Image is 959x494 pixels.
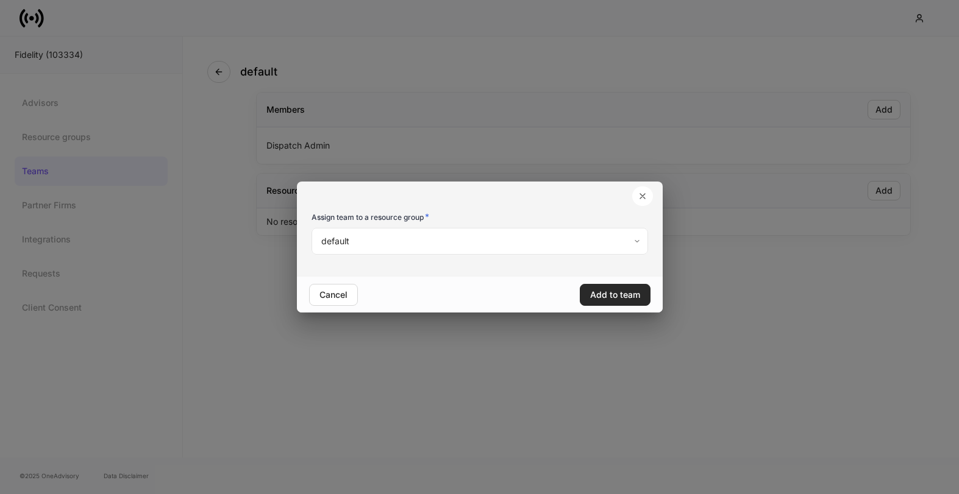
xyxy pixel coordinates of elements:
[312,228,647,255] div: default
[319,291,348,299] div: Cancel
[312,211,429,223] h6: Assign team to a resource group
[590,291,640,299] div: Add to team
[580,284,651,306] button: Add to team
[309,284,358,306] button: Cancel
